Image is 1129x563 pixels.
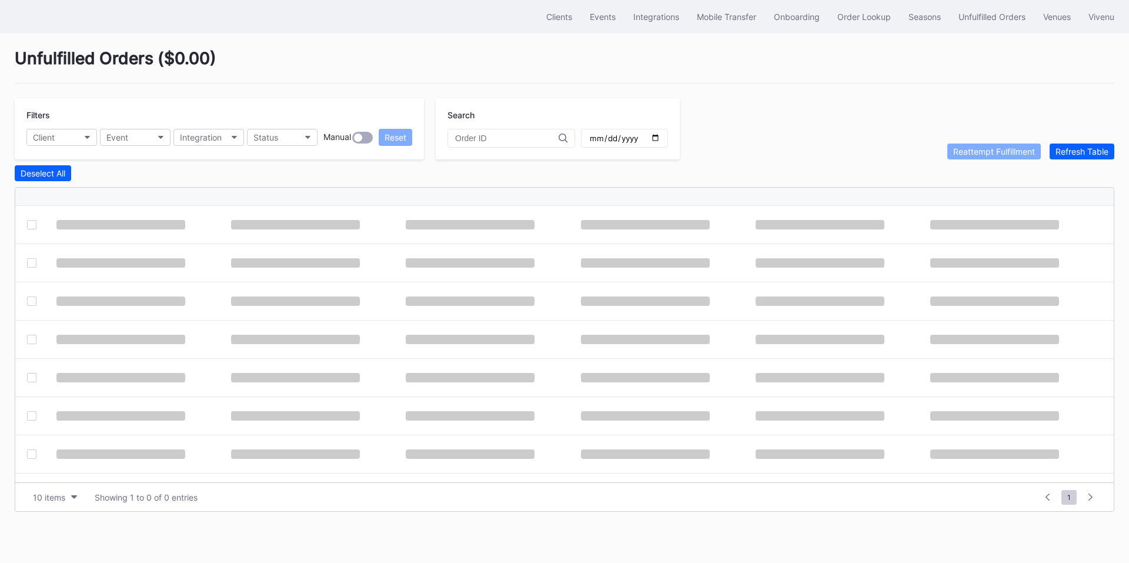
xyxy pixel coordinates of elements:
div: Unfulfilled Orders ( $0.00 ) [15,48,1114,84]
div: Unfulfilled Orders [958,12,1026,22]
button: Reattempt Fulfillment [947,144,1041,159]
div: Order Lookup [837,12,891,22]
button: Unfulfilled Orders [950,6,1034,28]
div: Refresh Table [1055,146,1108,156]
div: Manual [323,132,351,144]
div: Client [33,132,55,142]
button: Deselect All [15,165,71,181]
div: Reset [385,132,406,142]
button: Vivenu [1080,6,1123,28]
button: Event [100,129,171,146]
button: Seasons [900,6,950,28]
div: Integrations [633,12,679,22]
div: Deselect All [21,168,65,178]
button: Refresh Table [1050,144,1114,159]
button: Clients [537,6,581,28]
div: Clients [546,12,572,22]
button: Venues [1034,6,1080,28]
button: Order Lookup [829,6,900,28]
input: Order ID [455,134,559,143]
div: Event [106,132,128,142]
div: Onboarding [774,12,820,22]
div: Events [590,12,616,22]
div: Mobile Transfer [697,12,756,22]
button: Integrations [624,6,688,28]
button: Integration [173,129,244,146]
span: 1 [1061,490,1077,505]
button: Events [581,6,624,28]
div: 10 items [33,492,65,502]
button: Mobile Transfer [688,6,765,28]
div: Vivenu [1088,12,1114,22]
div: Search [447,110,668,120]
button: Status [247,129,318,146]
div: Venues [1043,12,1071,22]
button: 10 items [27,489,83,505]
div: Reattempt Fulfillment [953,146,1035,156]
div: Filters [26,110,412,120]
div: Integration [180,132,222,142]
div: Seasons [908,12,941,22]
button: Onboarding [765,6,829,28]
div: Status [253,132,278,142]
button: Client [26,129,97,146]
div: Showing 1 to 0 of 0 entries [95,492,198,502]
button: Reset [379,129,412,146]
